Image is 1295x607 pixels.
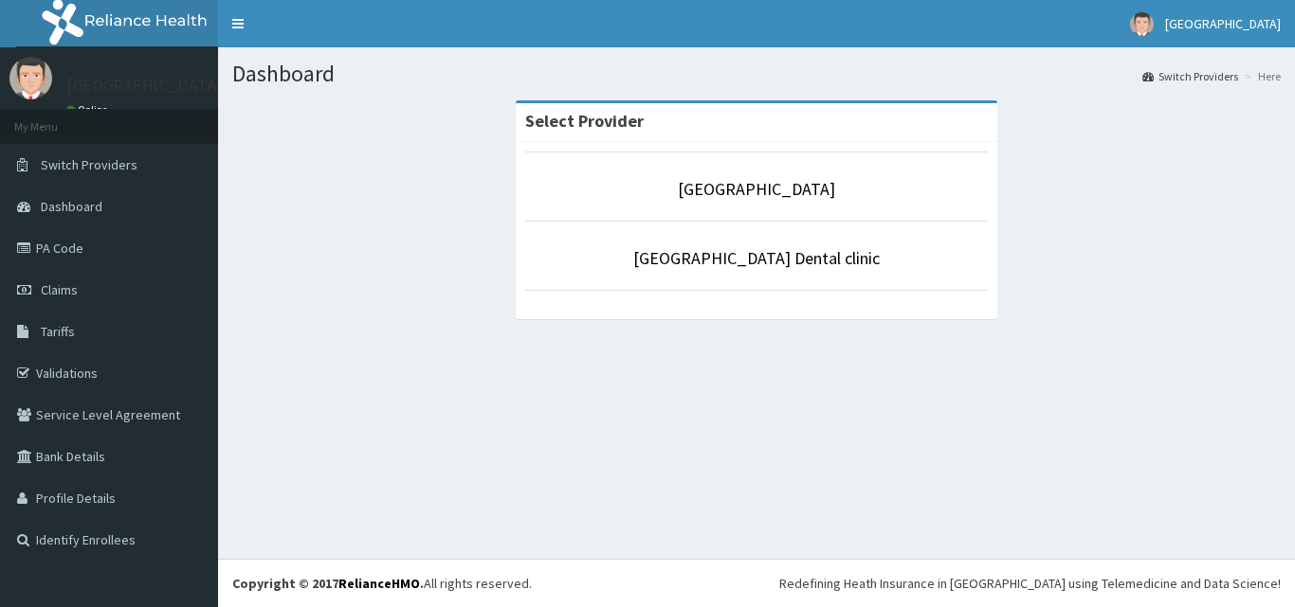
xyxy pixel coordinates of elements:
[525,110,644,132] strong: Select Provider
[41,323,75,340] span: Tariffs
[66,77,223,94] p: [GEOGRAPHIC_DATA]
[232,575,424,592] strong: Copyright © 2017 .
[41,281,78,298] span: Claims
[41,156,137,173] span: Switch Providers
[9,57,52,99] img: User Image
[218,559,1295,607] footer: All rights reserved.
[779,574,1281,593] div: Redefining Heath Insurance in [GEOGRAPHIC_DATA] using Telemedicine and Data Science!
[1142,68,1238,84] a: Switch Providers
[1165,15,1281,32] span: [GEOGRAPHIC_DATA]
[338,575,420,592] a: RelianceHMO
[633,247,880,269] a: [GEOGRAPHIC_DATA] Dental clinic
[66,103,112,116] a: Online
[1240,68,1281,84] li: Here
[232,62,1281,86] h1: Dashboard
[1130,12,1154,36] img: User Image
[41,198,102,215] span: Dashboard
[678,178,835,200] a: [GEOGRAPHIC_DATA]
